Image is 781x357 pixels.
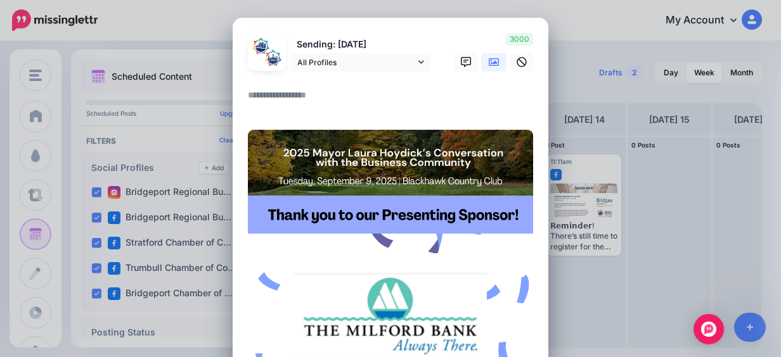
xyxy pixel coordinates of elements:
[291,37,430,52] p: Sending: [DATE]
[694,314,724,344] div: Open Intercom Messenger
[297,56,415,69] span: All Profiles
[506,33,533,46] span: 3000
[291,53,430,72] a: All Profiles
[264,49,282,67] img: 298917060_505120111616092_7232998024942302468_n-bsa150317.png
[252,37,270,55] img: 326353443_583245609911355_7624060508075186304_n-bsa150316.png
